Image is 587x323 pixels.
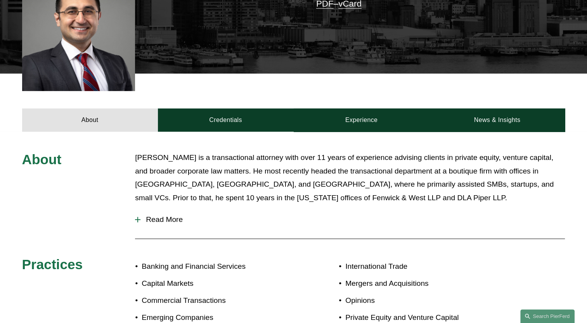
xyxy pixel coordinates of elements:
a: About [22,108,158,132]
span: Practices [22,257,83,272]
p: Commercial Transactions [142,294,293,308]
p: Mergers and Acquisitions [345,277,520,290]
a: Search this site [520,309,575,323]
button: Read More [135,210,565,230]
p: Opinions [345,294,520,308]
span: About [22,152,62,167]
p: Capital Markets [142,277,293,290]
span: Read More [140,215,565,224]
a: Experience [294,108,429,132]
p: International Trade [345,260,520,273]
p: [PERSON_NAME] is a transactional attorney with over 11 years of experience advising clients in pr... [135,151,565,204]
a: News & Insights [429,108,565,132]
a: Credentials [158,108,294,132]
p: Banking and Financial Services [142,260,293,273]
